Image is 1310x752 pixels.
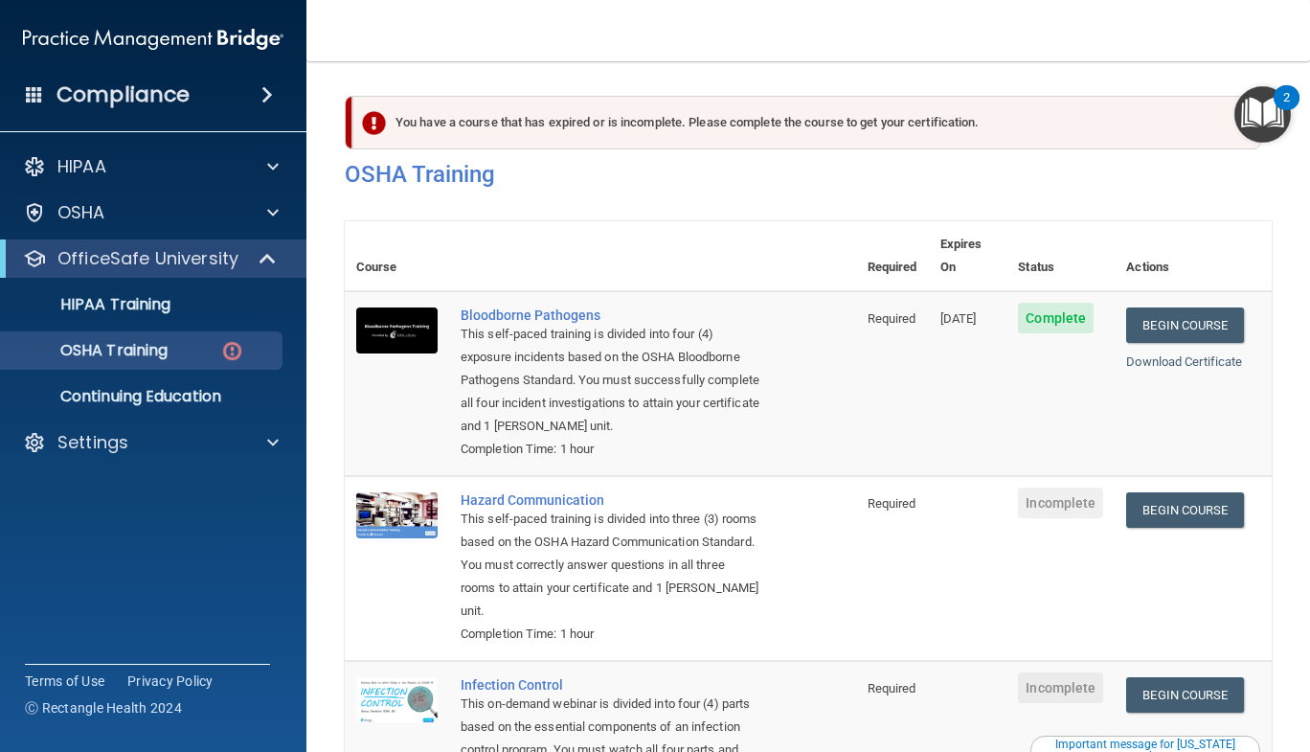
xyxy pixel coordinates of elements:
span: Incomplete [1018,672,1103,703]
span: Required [868,496,916,511]
p: OSHA Training [12,341,168,360]
span: Required [868,311,916,326]
a: OSHA [23,201,279,224]
a: Download Certificate [1126,354,1242,369]
p: HIPAA [57,155,106,178]
th: Course [345,221,449,291]
th: Expires On [929,221,1007,291]
img: danger-circle.6113f641.png [220,339,244,363]
p: HIPAA Training [12,295,170,314]
div: Completion Time: 1 hour [461,438,760,461]
span: Ⓒ Rectangle Health 2024 [25,698,182,718]
span: Incomplete [1018,488,1103,518]
a: Bloodborne Pathogens [461,308,760,323]
p: OSHA [57,201,105,224]
h4: OSHA Training [345,161,1272,188]
button: Open Resource Center, 2 new notifications [1234,86,1291,143]
span: [DATE] [940,311,977,326]
h4: Compliance [56,81,190,108]
img: PMB logo [23,20,283,58]
a: HIPAA [23,155,279,178]
th: Actions [1115,221,1272,291]
a: Privacy Policy [127,672,214,691]
a: Settings [23,431,279,454]
div: 2 [1283,98,1290,123]
span: Required [868,681,916,695]
a: Begin Course [1126,308,1243,343]
th: Status [1006,221,1115,291]
div: Completion Time: 1 hour [461,623,760,646]
a: Terms of Use [25,672,104,691]
p: Settings [57,431,128,454]
div: This self-paced training is divided into three (3) rooms based on the OSHA Hazard Communication S... [461,508,760,623]
div: You have a course that has expired or is incomplete. Please complete the course to get your certi... [352,96,1261,149]
iframe: Drift Widget Chat Controller [1214,620,1287,693]
div: This self-paced training is divided into four (4) exposure incidents based on the OSHA Bloodborne... [461,323,760,438]
p: Continuing Education [12,387,274,406]
a: Infection Control [461,677,760,693]
a: Begin Course [1126,492,1243,528]
a: Hazard Communication [461,492,760,508]
p: OfficeSafe University [57,247,238,270]
a: OfficeSafe University [23,247,278,270]
img: exclamation-circle-solid-danger.72ef9ffc.png [362,111,386,135]
th: Required [856,221,929,291]
a: Begin Course [1126,677,1243,713]
span: Complete [1018,303,1094,333]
